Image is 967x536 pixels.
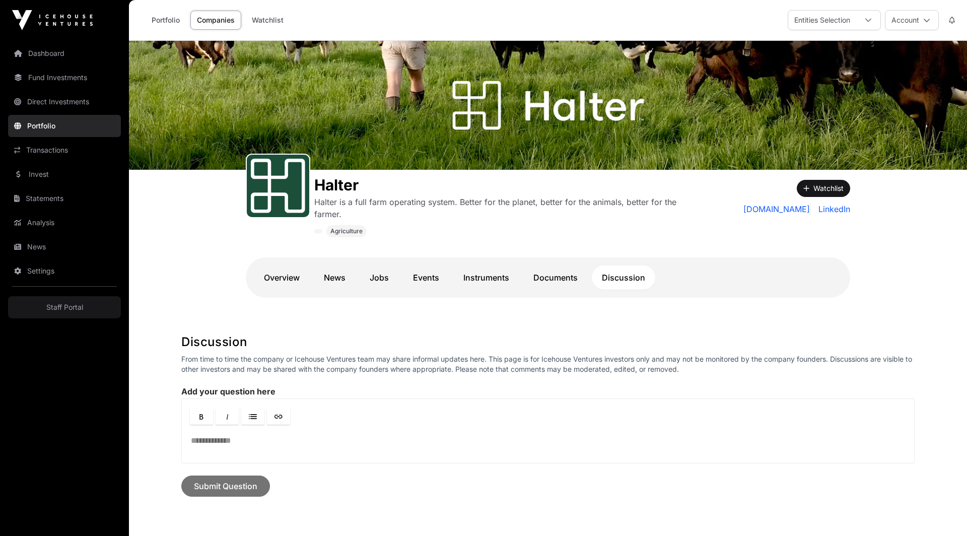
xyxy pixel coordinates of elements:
a: Italic [216,408,239,425]
a: Events [403,265,449,290]
h1: Halter [314,176,699,194]
p: Halter is a full farm operating system. Better for the planet, better for the animals, better for... [314,196,699,220]
img: Halter [129,41,967,170]
a: Instruments [453,265,519,290]
a: Transactions [8,139,121,161]
a: Lists [241,408,264,425]
a: News [314,265,356,290]
a: Portfolio [8,115,121,137]
div: Entities Selection [788,11,856,30]
button: Watchlist [797,180,850,197]
a: Fund Investments [8,66,121,89]
a: Staff Portal [8,296,121,318]
a: Jobs [360,265,399,290]
a: Invest [8,163,121,185]
a: Direct Investments [8,91,121,113]
button: Account [885,10,939,30]
span: Agriculture [330,227,363,235]
nav: Tabs [254,265,842,290]
iframe: Chat Widget [917,488,967,536]
a: News [8,236,121,258]
p: From time to time the company or Icehouse Ventures team may share informal updates here. This pag... [181,354,915,374]
a: Analysis [8,212,121,234]
a: Dashboard [8,42,121,64]
a: Statements [8,187,121,210]
a: [DOMAIN_NAME] [743,203,810,215]
img: Halter-Favicon.svg [251,159,305,213]
img: Icehouse Ventures Logo [12,10,93,30]
label: Add your question here [181,386,915,396]
a: Watchlist [245,11,290,30]
a: Discussion [592,265,655,290]
a: Link [267,408,290,425]
a: Documents [523,265,588,290]
a: Bold [190,408,213,425]
a: LinkedIn [814,203,850,215]
a: Companies [190,11,241,30]
h1: Discussion [181,334,915,350]
a: Overview [254,265,310,290]
a: Portfolio [145,11,186,30]
a: Settings [8,260,121,282]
